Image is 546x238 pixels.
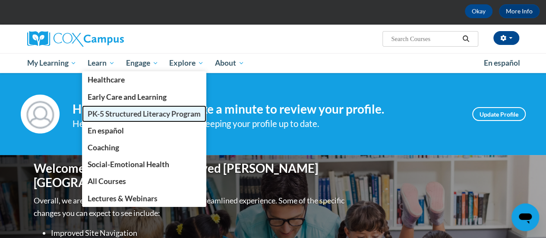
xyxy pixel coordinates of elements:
span: Social-Emotional Health [88,160,169,169]
span: My Learning [27,58,76,68]
p: Overall, we are proud to provide you with a more streamlined experience. Some of the specific cha... [34,194,347,219]
a: En español [82,122,206,139]
h4: Hi [PERSON_NAME]! Take a minute to review your profile. [73,102,459,117]
a: Learn [82,53,120,73]
a: Engage [120,53,164,73]
a: Healthcare [82,71,206,88]
div: Help improve your experience by keeping your profile up to date. [73,117,459,131]
input: Search Courses [390,34,459,44]
a: Coaching [82,139,206,156]
a: All Courses [82,173,206,190]
a: About [209,53,250,73]
img: Profile Image [21,95,60,133]
button: Okay [465,4,492,18]
iframe: Button to launch messaging window [511,203,539,231]
a: En español [478,54,526,72]
a: Early Care and Learning [82,89,206,105]
span: Healthcare [88,75,125,84]
span: Coaching [88,143,119,152]
h1: Welcome to the new and improved [PERSON_NAME][GEOGRAPHIC_DATA] [34,161,347,190]
img: Cox Campus [27,31,124,47]
a: My Learning [22,53,82,73]
a: Cox Campus [27,31,183,47]
a: More Info [499,4,540,18]
a: Lectures & Webinars [82,190,206,207]
span: PK-5 Structured Literacy Program [88,109,201,118]
a: Explore [164,53,209,73]
span: Early Care and Learning [88,92,167,102]
a: Update Profile [472,107,526,121]
span: En español [88,126,124,135]
div: Main menu [21,53,526,73]
span: Explore [169,58,204,68]
span: Engage [126,58,158,68]
span: En español [484,58,520,67]
a: PK-5 Structured Literacy Program [82,105,206,122]
button: Search [459,34,472,44]
button: Account Settings [493,31,519,45]
span: About [215,58,244,68]
span: Learn [88,58,115,68]
a: Social-Emotional Health [82,156,206,173]
span: All Courses [88,177,126,186]
span: Lectures & Webinars [88,194,158,203]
